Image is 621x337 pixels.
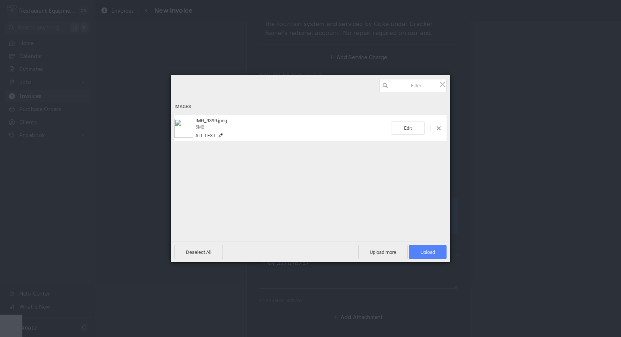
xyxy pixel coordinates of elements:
[195,125,204,130] span: 5MB
[438,80,447,88] span: Click here or hit ESC to close picker
[174,119,193,138] img: e1b4ca61-8cf7-4902-a092-e65438500618
[391,122,425,135] span: Edit
[420,249,435,255] span: Upload
[409,245,447,259] span: Upload
[193,118,391,138] div: IMG_9399.jpeg
[358,245,408,259] span: Upload more
[195,118,227,123] span: IMG_9399.jpeg
[174,245,223,259] span: Deselect All
[379,79,447,92] input: Filter
[174,100,447,114] div: Images
[195,133,216,138] span: Alt text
